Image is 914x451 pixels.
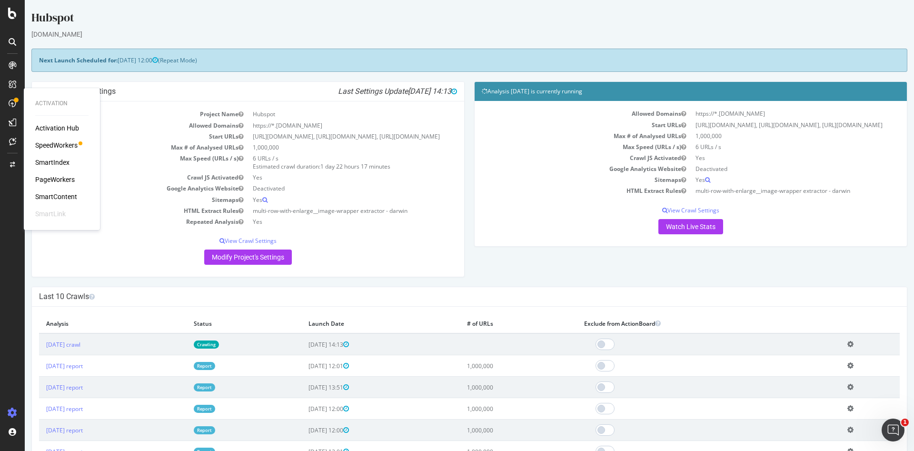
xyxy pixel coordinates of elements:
td: Sitemaps [14,194,223,205]
span: 1 [901,419,909,426]
td: Hubspot [223,109,432,120]
span: [DATE] 14:13 [383,87,432,96]
div: [DOMAIN_NAME] [7,30,883,39]
a: [DATE] report [21,383,58,391]
a: Modify Project's Settings [179,250,267,265]
td: 1,000,000 [435,355,552,377]
a: [DATE] crawl [21,341,56,349]
td: Project Name [14,109,223,120]
td: Start URLs [457,120,666,130]
td: https://*.[DOMAIN_NAME] [223,120,432,131]
td: [URL][DOMAIN_NAME], [URL][DOMAIN_NAME], [URL][DOMAIN_NAME] [223,131,432,142]
span: [DATE] 12:00 [284,426,324,434]
td: 1,000,000 [435,377,552,398]
td: 1,000,000 [435,420,552,441]
strong: Next Launch Scheduled for: [14,56,93,64]
td: [URL][DOMAIN_NAME], [URL][DOMAIN_NAME], [URL][DOMAIN_NAME] [666,120,875,130]
th: Status [162,314,276,333]
td: multi-row-with-enlarge__image-wrapper extractor - darwin [666,185,875,196]
a: PageWorkers [35,175,75,184]
h4: Project Global Settings [14,87,432,96]
i: Last Settings Update [313,87,432,96]
a: [DATE] report [21,405,58,413]
td: Allowed Domains [457,108,666,119]
div: Hubspot [7,10,883,30]
h4: Last 10 Crawls [14,292,875,301]
p: View Crawl Settings [14,237,432,245]
span: [DATE] 12:00 [284,405,324,413]
td: 1,000,000 [666,130,875,141]
span: [DATE] 12:01 [284,362,324,370]
td: HTML Extract Rules [14,205,223,216]
td: Yes [223,172,432,183]
span: [DATE] 12:00 [93,56,133,64]
th: Exclude from ActionBoard [552,314,815,333]
p: View Crawl Settings [457,206,875,214]
iframe: Intercom live chat [882,419,904,441]
td: Yes [666,152,875,163]
td: 1,000,000 [435,398,552,420]
td: Google Analytics Website [457,163,666,174]
a: SpeedWorkers [35,140,78,150]
a: Activation Hub [35,123,79,133]
a: Report [169,426,190,434]
a: Report [169,383,190,391]
div: (Repeat Mode) [7,49,883,72]
span: 1 day 22 hours 17 minutes [296,162,366,170]
a: Crawling [169,341,194,349]
a: Watch Live Stats [634,219,698,234]
td: 6 URLs / s Estimated crawl duration: [223,153,432,172]
th: # of URLs [435,314,552,333]
td: Repeated Analysis [14,216,223,227]
td: Google Analytics Website [14,183,223,194]
td: 1,000,000 [223,142,432,153]
td: Yes [223,194,432,205]
td: Crawl JS Activated [14,172,223,183]
td: Start URLs [14,131,223,142]
td: Max Speed (URLs / s) [14,153,223,172]
span: [DATE] 13:51 [284,383,324,391]
a: Report [169,405,190,413]
a: Report [169,362,190,370]
td: Max # of Analysed URLs [457,130,666,141]
td: Deactivated [223,183,432,194]
td: Max # of Analysed URLs [14,142,223,153]
th: Launch Date [277,314,435,333]
td: Crawl JS Activated [457,152,666,163]
span: [DATE] 14:13 [284,341,324,349]
a: [DATE] report [21,362,58,370]
td: HTML Extract Rules [457,185,666,196]
div: SmartLink [35,209,66,219]
td: https://*.[DOMAIN_NAME] [666,108,875,119]
a: SmartIndex [35,158,70,167]
a: [DATE] report [21,426,58,434]
td: 6 URLs / s [666,141,875,152]
td: Sitemaps [457,174,666,185]
th: Analysis [14,314,162,333]
td: Deactivated [666,163,875,174]
td: Allowed Domains [14,120,223,131]
div: Activation [35,100,89,108]
td: Yes [223,216,432,227]
td: multi-row-with-enlarge__image-wrapper extractor - darwin [223,205,432,216]
h4: Analysis [DATE] is currently running [457,87,875,96]
td: Max Speed (URLs / s) [457,141,666,152]
td: Yes [666,174,875,185]
a: SmartContent [35,192,77,201]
